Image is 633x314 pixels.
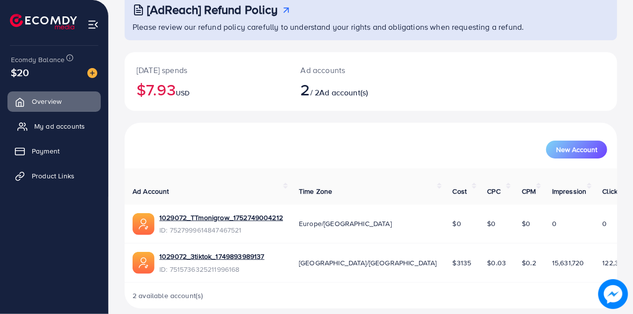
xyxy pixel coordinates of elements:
[603,186,622,196] span: Clicks
[299,186,332,196] span: Time Zone
[133,186,169,196] span: Ad Account
[133,213,154,235] img: ic-ads-acc.e4c84228.svg
[11,65,29,79] span: $20
[522,186,536,196] span: CPM
[556,146,597,153] span: New Account
[488,258,506,268] span: $0.03
[7,141,101,161] a: Payment
[32,96,62,106] span: Overview
[488,186,500,196] span: CPC
[453,186,467,196] span: Cost
[11,55,65,65] span: Ecomdy Balance
[137,64,277,76] p: [DATE] spends
[159,225,283,235] span: ID: 7527999614847467521
[7,116,101,136] a: My ad accounts
[453,219,461,229] span: $0
[598,279,628,309] img: image
[32,146,60,156] span: Payment
[488,219,496,229] span: $0
[603,219,607,229] span: 0
[7,166,101,186] a: Product Links
[147,2,278,17] h3: [AdReach] Refund Policy
[319,87,368,98] span: Ad account(s)
[159,264,265,274] span: ID: 7515736325211996168
[87,19,99,30] img: menu
[137,80,277,99] h2: $7.93
[32,171,74,181] span: Product Links
[10,14,77,29] img: logo
[133,252,154,274] img: ic-ads-acc.e4c84228.svg
[87,68,97,78] img: image
[546,141,607,158] button: New Account
[301,64,400,76] p: Ad accounts
[159,251,265,261] a: 1029072_3tiktok_1749893989137
[552,258,584,268] span: 15,631,720
[176,88,190,98] span: USD
[522,219,530,229] span: $0
[552,186,587,196] span: Impression
[301,78,310,101] span: 2
[299,219,392,229] span: Europe/[GEOGRAPHIC_DATA]
[603,258,627,268] span: 122,373
[159,213,283,223] a: 1029072_TTmonigrow_1752749004212
[552,219,557,229] span: 0
[133,21,611,33] p: Please review our refund policy carefully to understand your rights and obligations when requesti...
[299,258,437,268] span: [GEOGRAPHIC_DATA]/[GEOGRAPHIC_DATA]
[301,80,400,99] h2: / 2
[522,258,536,268] span: $0.2
[34,121,85,131] span: My ad accounts
[7,91,101,111] a: Overview
[453,258,472,268] span: $3135
[133,291,204,301] span: 2 available account(s)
